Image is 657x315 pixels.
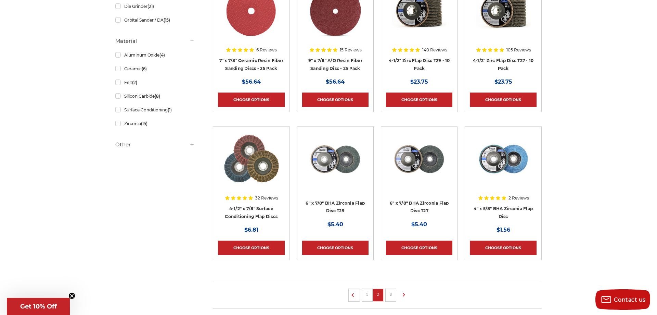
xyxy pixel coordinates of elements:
[392,132,447,186] img: Coarse 36 grit BHA Zirconia flap disc, 6-inch, flat T27 for aggressive material removal
[497,227,510,233] span: $1.56
[256,48,277,52] span: 6 Reviews
[115,37,195,45] h5: Material
[142,66,147,71] span: (6)
[132,80,137,85] span: (2)
[389,58,450,71] a: 4-1/2" Zirc Flap Disc T29 - 10 Pack
[115,104,195,116] a: Surface Conditioning
[306,201,365,214] a: 6" x 7/8" BHA Zirconia Flap Disc T29
[255,196,278,200] span: 32 Reviews
[614,296,646,303] span: Contact us
[327,221,343,228] span: $5.40
[219,58,283,71] a: 7" x 7/8" Ceramic Resin Fiber Sanding Discs - 25 Pack
[308,132,363,186] img: Black Hawk 6 inch T29 coarse flap discs, 36 grit for efficient material removal
[115,63,195,75] a: Ceramic
[506,48,531,52] span: 105 Reviews
[115,141,195,149] h5: Other
[115,76,195,88] a: Felt
[115,118,195,130] a: Zirconia
[302,93,369,107] a: Choose Options
[7,298,70,315] div: Get 10% OffClose teaser
[164,17,170,23] span: (15)
[387,291,394,298] a: 3
[595,289,650,310] button: Contact us
[225,206,278,219] a: 4-1/2" x 7/8" Surface Conditioning Flap Discs
[470,241,536,255] a: Choose Options
[494,78,512,85] span: $23.75
[218,132,284,198] a: Scotch brite flap discs
[115,90,195,102] a: Silicon Carbide
[115,49,195,61] a: Aluminum Oxide
[168,107,172,112] span: (1)
[422,48,447,52] span: 140 Reviews
[390,201,449,214] a: 6" x 7/8" BHA Zirconia Flap Disc T27
[223,132,279,186] img: Scotch brite flap discs
[375,291,382,298] a: 2
[386,132,452,198] a: Coarse 36 grit BHA Zirconia flap disc, 6-inch, flat T27 for aggressive material removal
[474,206,533,219] a: 4" x 5/8" BHA Zirconia Flap Disc
[470,132,536,198] a: 4-inch BHA Zirconia flap disc with 40 grit designed for aggressive metal sanding and grinding
[115,0,195,12] a: Die Grinder
[476,132,531,186] img: 4-inch BHA Zirconia flap disc with 40 grit designed for aggressive metal sanding and grinding
[218,241,284,255] a: Choose Options
[386,93,452,107] a: Choose Options
[326,78,345,85] span: $56.64
[218,93,284,107] a: Choose Options
[308,58,362,71] a: 9" x 7/8" A/O Resin Fiber Sanding Disc - 25 Pack
[242,78,261,85] span: $56.64
[147,4,154,9] span: (21)
[155,94,160,99] span: (8)
[20,303,57,310] span: Get 10% Off
[340,48,362,52] span: 15 Reviews
[141,121,147,126] span: (15)
[508,196,529,200] span: 2 Reviews
[386,241,452,255] a: Choose Options
[364,291,371,298] a: 1
[411,221,427,228] span: $5.40
[159,52,165,58] span: (4)
[302,241,369,255] a: Choose Options
[473,58,534,71] a: 4-1/2" Zirc Flap Disc T27 - 10 Pack
[244,227,258,233] span: $6.81
[470,93,536,107] a: Choose Options
[68,292,75,299] button: Close teaser
[410,78,428,85] span: $23.75
[302,132,369,198] a: Black Hawk 6 inch T29 coarse flap discs, 36 grit for efficient material removal
[115,14,195,26] a: Orbital Sander / DA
